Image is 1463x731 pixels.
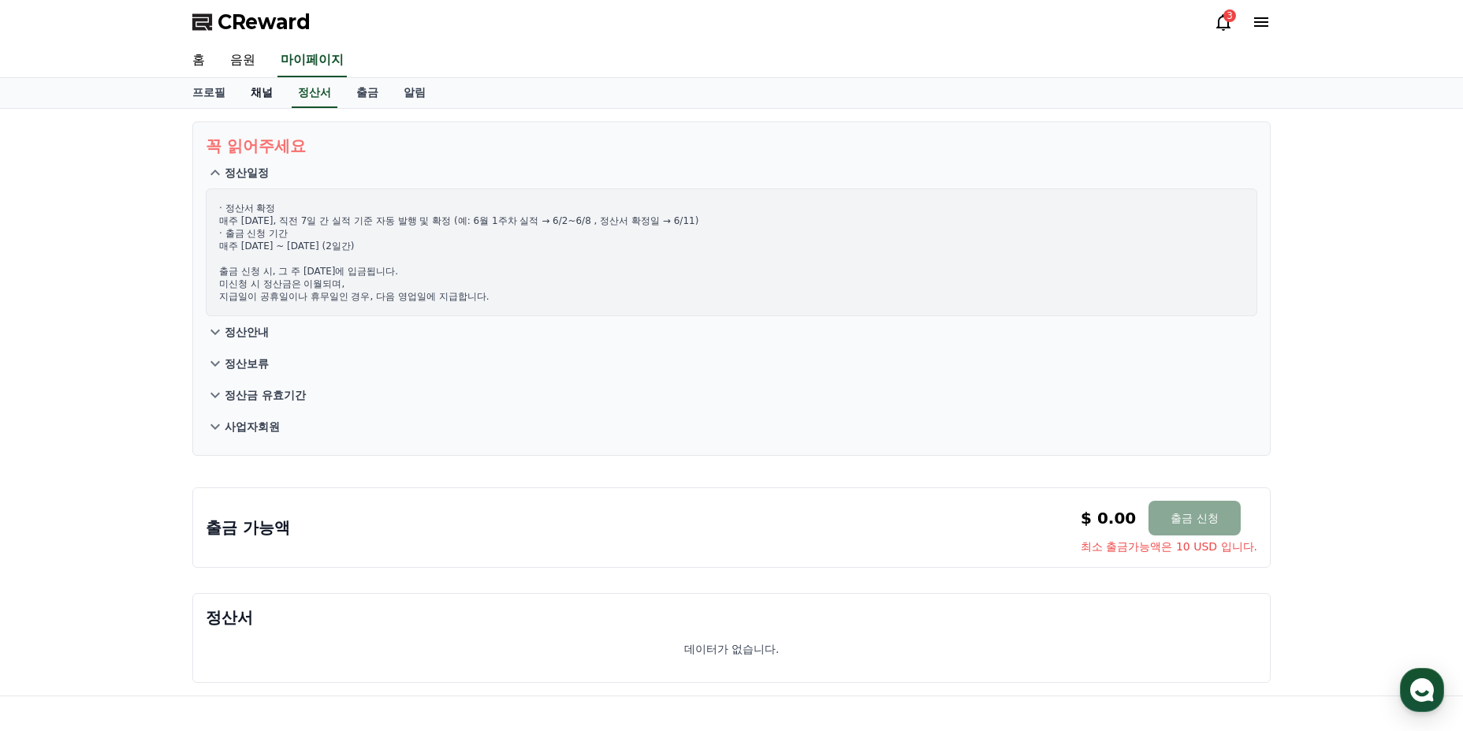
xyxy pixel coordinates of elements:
[104,500,203,539] a: 대화
[1214,13,1233,32] a: 3
[206,379,1257,411] button: 정산금 유효기간
[344,78,391,108] a: 출금
[144,524,163,537] span: 대화
[206,157,1257,188] button: 정산일정
[225,165,269,181] p: 정산일정
[292,78,337,108] a: 정산서
[206,606,1257,628] p: 정산서
[203,500,303,539] a: 설정
[1081,539,1257,554] span: 최소 출금가능액은 10 USD 입니다.
[192,9,311,35] a: CReward
[1223,9,1236,22] div: 3
[277,44,347,77] a: 마이페이지
[206,135,1257,157] p: 꼭 읽어주세요
[218,44,268,77] a: 음원
[206,348,1257,379] button: 정산보류
[1081,507,1136,529] p: $ 0.00
[206,517,290,539] p: 출금 가능액
[225,324,269,340] p: 정산안내
[244,524,262,536] span: 설정
[225,419,280,434] p: 사업자회원
[5,500,104,539] a: 홈
[218,9,311,35] span: CReward
[1148,501,1240,535] button: 출금 신청
[391,78,438,108] a: 알림
[219,202,1244,303] p: · 정산서 확정 매주 [DATE], 직전 7일 간 실적 기준 자동 발행 및 확정 (예: 6월 1주차 실적 → 6/2~6/8 , 정산서 확정일 → 6/11) · 출금 신청 기간...
[206,411,1257,442] button: 사업자회원
[225,356,269,371] p: 정산보류
[206,316,1257,348] button: 정산안내
[180,78,238,108] a: 프로필
[684,641,780,657] p: 데이터가 없습니다.
[50,524,59,536] span: 홈
[238,78,285,108] a: 채널
[225,387,306,403] p: 정산금 유효기간
[180,44,218,77] a: 홈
